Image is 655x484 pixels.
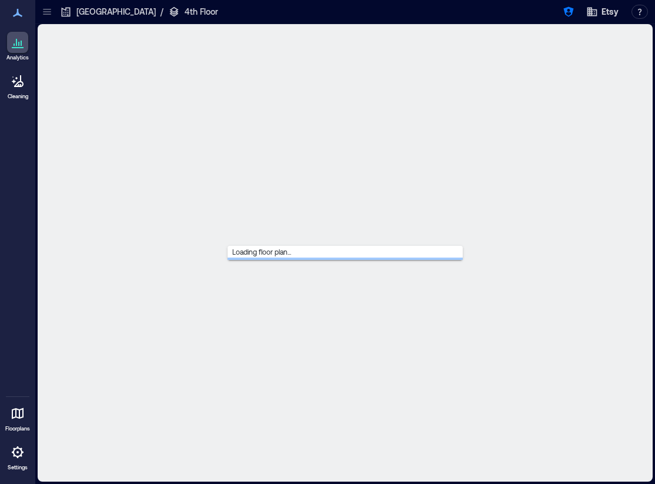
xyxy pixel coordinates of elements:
a: Cleaning [3,67,32,104]
p: Cleaning [8,93,28,100]
button: Etsy [583,2,622,21]
a: Floorplans [2,399,34,436]
a: Analytics [3,28,32,65]
p: Analytics [6,54,29,61]
p: / [161,6,163,18]
span: Etsy [601,6,619,18]
p: Floorplans [5,425,30,432]
a: Settings [4,438,32,475]
span: Loading floor plan... [228,243,296,261]
p: Settings [8,464,28,471]
p: [GEOGRAPHIC_DATA] [76,6,156,18]
p: 4th Floor [185,6,218,18]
